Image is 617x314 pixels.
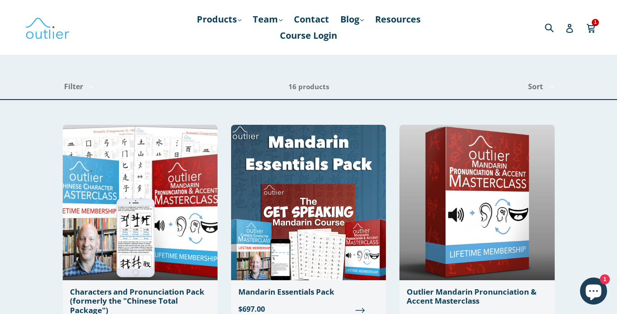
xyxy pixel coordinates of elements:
a: Course Login [275,27,342,44]
a: Products [192,11,246,27]
a: Resources [371,11,425,27]
img: Outlier Mandarin Pronunciation & Accent Masterclass Outlier Linguistics [399,125,554,280]
img: Outlier Linguistics [25,14,70,41]
a: Contact [289,11,334,27]
a: Blog [336,11,368,27]
inbox-online-store-chat: Shopify online store chat [577,278,610,307]
img: Chinese Total Package Outlier Linguistics [63,125,218,280]
div: Outlier Mandarin Pronunciation & Accent Masterclass [407,287,547,306]
div: Mandarin Essentials Pack [238,287,379,296]
span: 16 products [288,82,329,91]
img: Mandarin Essentials Pack [231,125,386,280]
span: 1 [592,19,599,26]
a: Team [248,11,287,27]
a: 1 [586,17,597,38]
input: Search [543,18,567,36]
